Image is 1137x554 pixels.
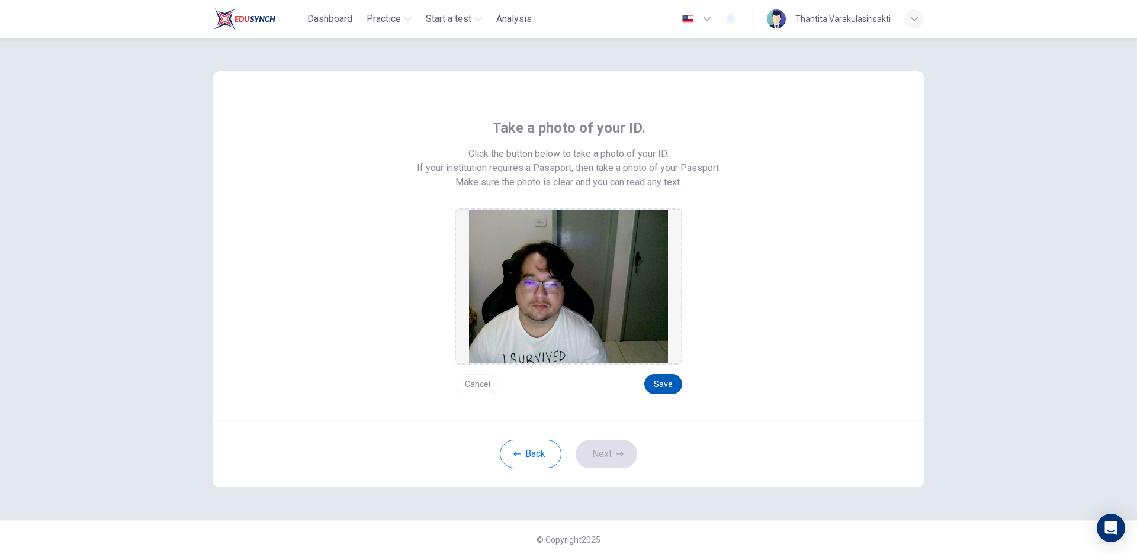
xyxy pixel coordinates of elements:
span: Practice [367,12,401,26]
span: Dashboard [307,12,352,26]
img: en [680,15,695,24]
span: Make sure the photo is clear and you can read any text. [455,175,682,189]
span: Take a photo of your ID. [492,118,645,137]
button: Start a test [421,8,487,30]
span: Click the button below to take a photo of your ID. If your institution requires a Passport, then ... [417,147,721,175]
button: Practice [362,8,416,30]
span: © Copyright 2025 [537,535,600,545]
button: Back [500,440,561,468]
img: Train Test logo [213,7,275,31]
div: Thantita Varakulasirisakti [795,12,891,26]
button: Analysis [492,8,537,30]
button: Dashboard [303,8,357,30]
a: Train Test logo [213,7,303,31]
img: Profile picture [767,9,786,28]
div: Open Intercom Messenger [1097,514,1125,542]
img: preview screemshot [469,210,668,363]
span: Analysis [496,12,532,26]
button: Save [644,374,682,394]
button: Cancel [455,374,500,394]
span: Start a test [426,12,471,26]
